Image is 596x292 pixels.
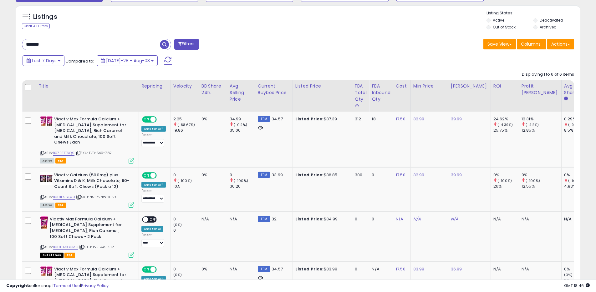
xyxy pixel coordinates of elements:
img: 510Fhg9pqBL._SL40_.jpg [40,116,53,126]
a: 32.99 [413,116,425,122]
div: 0.29% [564,116,589,122]
div: 34.99 [230,116,255,122]
a: Terms of Use [53,283,80,289]
div: 12.31% [522,116,561,122]
div: 19.86 [173,128,199,133]
div: N/A [201,216,222,222]
div: 36.26 [230,184,255,189]
small: FBM [258,116,270,122]
div: Repricing [141,83,168,89]
a: 33.99 [413,266,425,272]
div: FBA Total Qty [355,83,367,103]
button: [DATE]-28 - Aug-03 [97,55,158,66]
span: 32 [272,216,277,222]
div: 12.55% [522,184,561,189]
button: Last 7 Days [23,55,64,66]
a: 17.50 [396,266,405,272]
h5: Listings [33,13,57,21]
span: OFF [156,173,166,178]
b: Listed Price: [295,172,324,178]
div: 0 [355,266,364,272]
a: 32.99 [413,172,425,178]
span: Last 7 Days [32,58,57,64]
div: N/A [230,266,250,272]
a: B07BSTT6Q9 [53,150,74,156]
div: FBA inbound Qty [372,83,390,103]
small: (-0.2%) [234,122,247,127]
div: $33.99 [295,266,347,272]
div: 0 [230,172,255,178]
div: N/A [230,216,250,222]
div: 0 [173,266,199,272]
div: Min Price [413,83,446,89]
a: N/A [396,216,403,222]
a: 39.99 [451,172,462,178]
div: 18 [372,116,388,122]
span: 33.99 [272,172,283,178]
b: Listed Price: [295,216,324,222]
span: ON [143,267,150,272]
div: 25.75% [493,128,519,133]
div: N/A [372,266,388,272]
small: (-4.39%) [497,122,513,127]
div: 0% [522,172,561,178]
a: 17.50 [396,172,405,178]
label: Active [493,18,504,23]
div: 4.83% [564,184,589,189]
div: 0% [201,116,222,122]
div: 300 [355,172,364,178]
div: 26% [493,184,519,189]
a: Privacy Policy [81,283,109,289]
span: OFF [148,217,158,222]
b: Listed Price: [295,116,324,122]
div: Avg BB Share [564,83,587,96]
button: Columns [517,39,546,49]
a: 36.99 [451,266,462,272]
span: [DATE]-28 - Aug-03 [106,58,150,64]
img: 510Fhg9pqBL._SL40_.jpg [40,266,53,276]
div: Preset: [141,133,166,147]
img: 51UNKc-MkyL._SL40_.jpg [40,216,48,229]
span: Columns [521,41,541,47]
a: N/A [451,216,458,222]
small: FBM [258,172,270,178]
small: (-4.2%) [526,122,539,127]
div: 35.06 [230,128,255,133]
span: FBA [55,203,66,208]
div: Clear All Filters [22,23,50,29]
a: 39.99 [451,116,462,122]
b: Viactiv Calcium (500mg) plus Vitamins D & K, Milk Chocolate, 90-Count Soft Chews (Pack of 2) [54,172,130,191]
div: 0% [493,172,519,178]
div: Amazon AI * [141,182,166,188]
div: 2.25 [173,116,199,122]
div: 0% [201,172,222,178]
span: ON [143,173,150,178]
small: (-96.59%) [568,122,586,127]
button: Filters [174,39,199,50]
div: 10.5 [173,184,199,189]
b: Viactiv Max Formula Calcium +[MEDICAL_DATA] Supplement for [MEDICAL_DATA], Rich Caramel, 100 Soft... [50,216,126,241]
div: Velocity [173,83,196,89]
small: (-100%) [177,178,192,183]
span: | SKU: NS-72NW-KPVX [76,194,116,199]
div: 0 [173,172,199,178]
div: 12.85% [522,128,561,133]
div: BB Share 24h. [201,83,224,96]
span: All listings that are currently out of stock and unavailable for purchase on Amazon [40,253,64,258]
div: [PERSON_NAME] [451,83,488,89]
div: 0 [372,216,388,222]
div: 0% [564,266,589,272]
span: OFF [156,267,166,272]
div: N/A [493,266,514,272]
small: (-88.67%) [177,122,195,127]
div: Preset: [141,233,166,247]
div: N/A [493,216,514,222]
div: Profit [PERSON_NAME] [522,83,559,96]
a: 17.50 [396,116,405,122]
div: ASIN: [40,116,134,163]
small: (0%) [173,222,182,227]
label: Deactivated [540,18,563,23]
p: Listing States: [486,10,580,16]
small: (-100%) [497,178,512,183]
div: 0% [564,172,589,178]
